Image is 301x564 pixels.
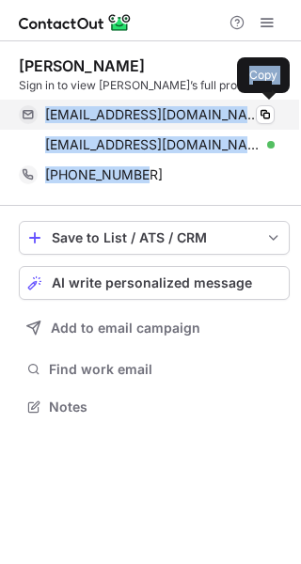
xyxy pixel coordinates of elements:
[19,394,290,420] button: Notes
[19,221,290,255] button: save-profile-one-click
[51,321,200,336] span: Add to email campaign
[52,275,252,290] span: AI write personalized message
[52,230,257,245] div: Save to List / ATS / CRM
[19,11,132,34] img: ContactOut v5.3.10
[19,356,290,383] button: Find work email
[45,136,261,153] span: [EMAIL_ADDRESS][DOMAIN_NAME]
[19,266,290,300] button: AI write personalized message
[19,77,290,94] div: Sign in to view [PERSON_NAME]’s full profile
[49,361,282,378] span: Find work email
[49,399,282,415] span: Notes
[45,106,261,123] span: [EMAIL_ADDRESS][DOMAIN_NAME]
[19,311,290,345] button: Add to email campaign
[45,166,163,183] span: [PHONE_NUMBER]
[19,56,145,75] div: [PERSON_NAME]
